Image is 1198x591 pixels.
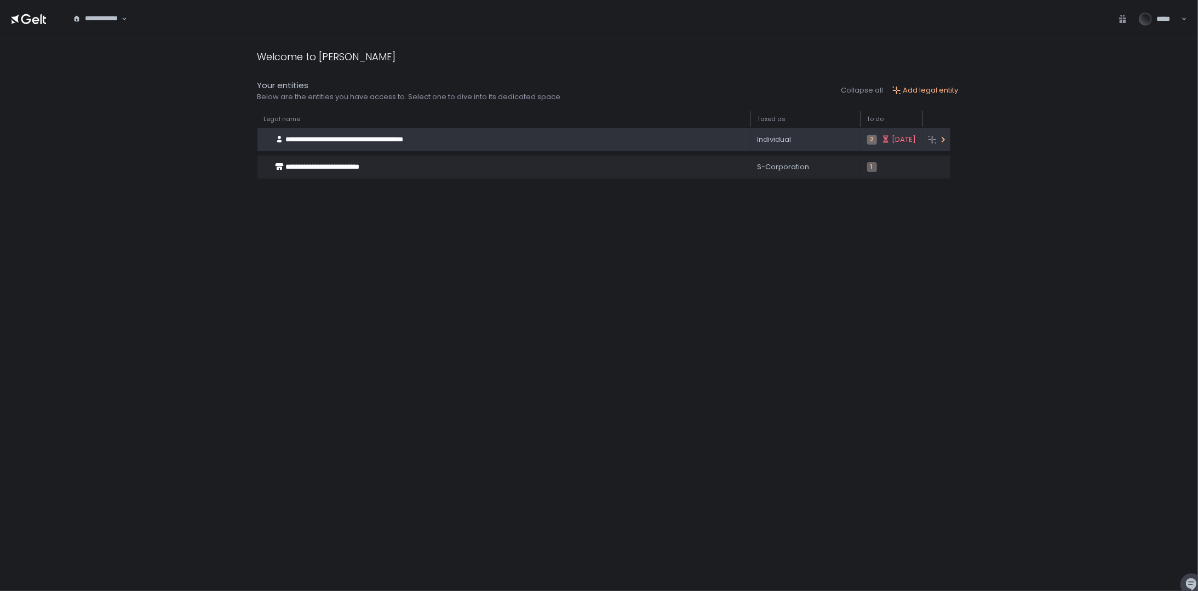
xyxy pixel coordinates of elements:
span: To do [867,115,884,123]
div: Below are the entities you have access to. Select one to dive into its dedicated space. [257,92,563,102]
span: Legal name [264,115,301,123]
input: Search for option [73,24,121,35]
div: S-Corporation [758,162,854,172]
div: Your entities [257,79,563,92]
div: Welcome to [PERSON_NAME] [257,49,396,64]
span: [DATE] [892,135,916,145]
span: Taxed as [758,115,786,123]
div: Search for option [66,8,127,30]
span: 2 [867,135,877,145]
button: Collapse all [841,85,884,95]
div: Individual [758,135,854,145]
button: Add legal entity [892,85,959,95]
span: 1 [867,162,877,172]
